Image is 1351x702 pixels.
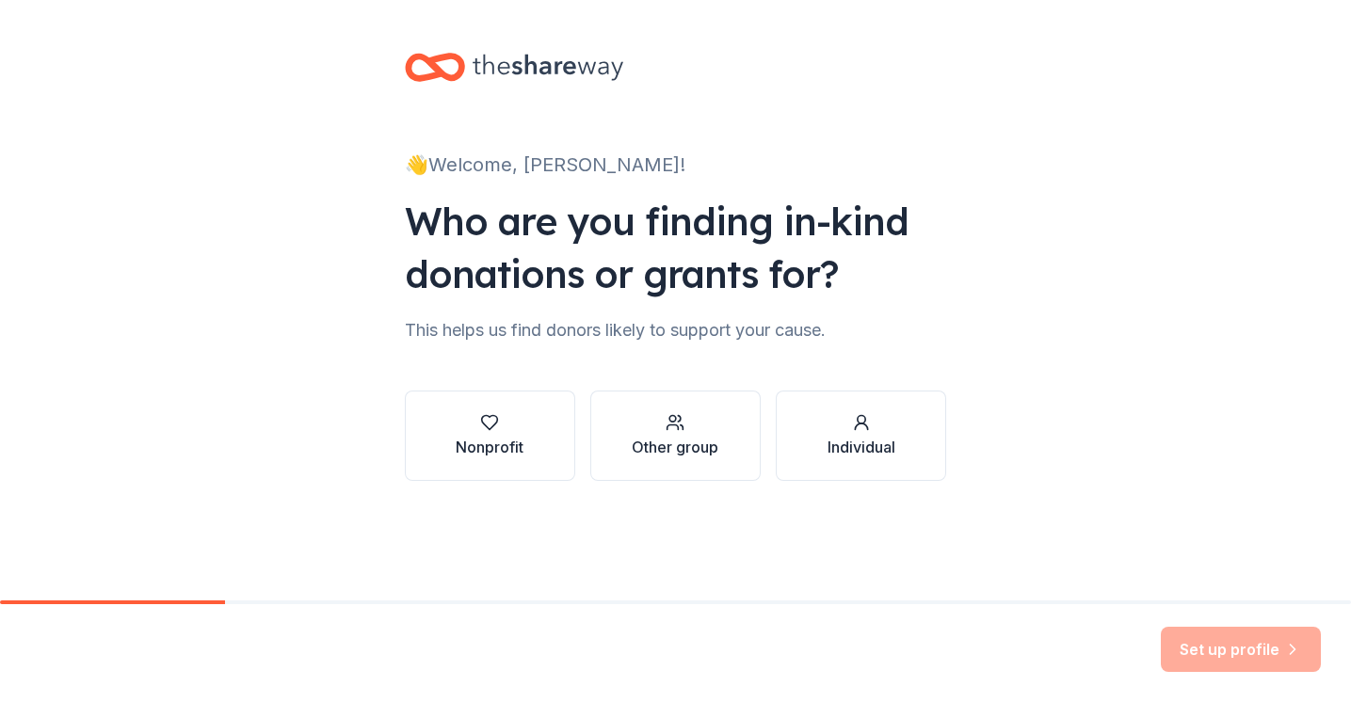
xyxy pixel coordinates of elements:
div: Nonprofit [456,436,523,458]
div: 👋 Welcome, [PERSON_NAME]! [405,150,947,180]
button: Individual [776,391,946,481]
button: Nonprofit [405,391,575,481]
div: Individual [828,436,895,458]
div: Other group [632,436,718,458]
div: Who are you finding in-kind donations or grants for? [405,195,947,300]
div: This helps us find donors likely to support your cause. [405,315,947,345]
button: Other group [590,391,761,481]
